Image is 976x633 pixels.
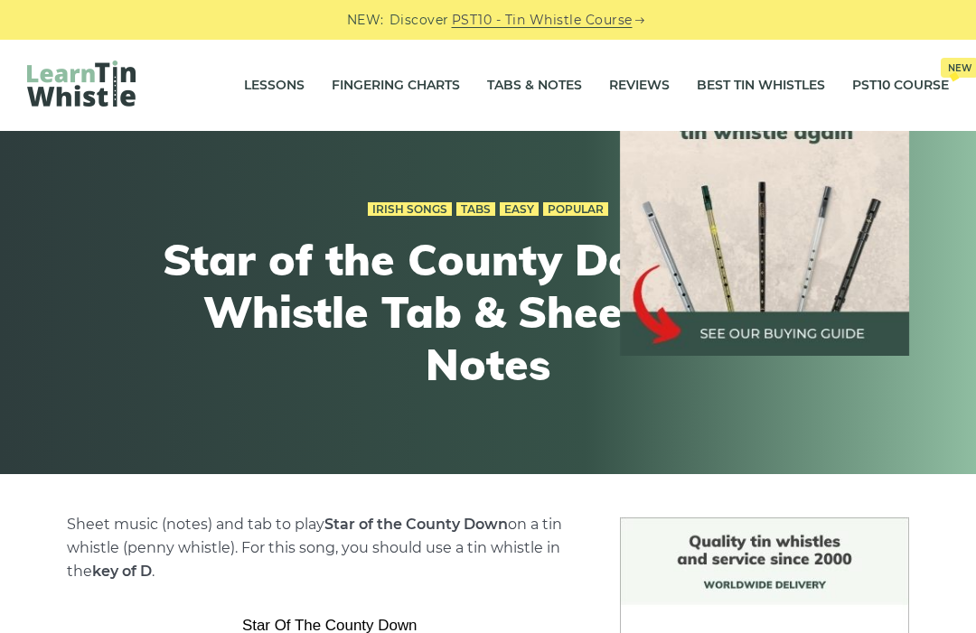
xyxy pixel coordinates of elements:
[609,63,670,108] a: Reviews
[620,67,909,356] img: tin whistle buying guide
[697,63,825,108] a: Best Tin Whistles
[155,234,821,390] h1: Star of the County Down - Tin Whistle Tab & Sheet Music Notes
[67,513,594,583] p: Sheet music (notes) and tab to play on a tin whistle (penny whistle). For this song, you should u...
[852,63,949,108] a: PST10 CourseNew
[27,61,136,107] img: LearnTinWhistle.com
[456,202,495,217] a: Tabs
[332,63,460,108] a: Fingering Charts
[543,202,608,217] a: Popular
[324,516,508,533] strong: Star of the County Down
[368,202,452,217] a: Irish Songs
[500,202,539,217] a: Easy
[244,63,305,108] a: Lessons
[92,563,152,580] strong: key of D
[487,63,582,108] a: Tabs & Notes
